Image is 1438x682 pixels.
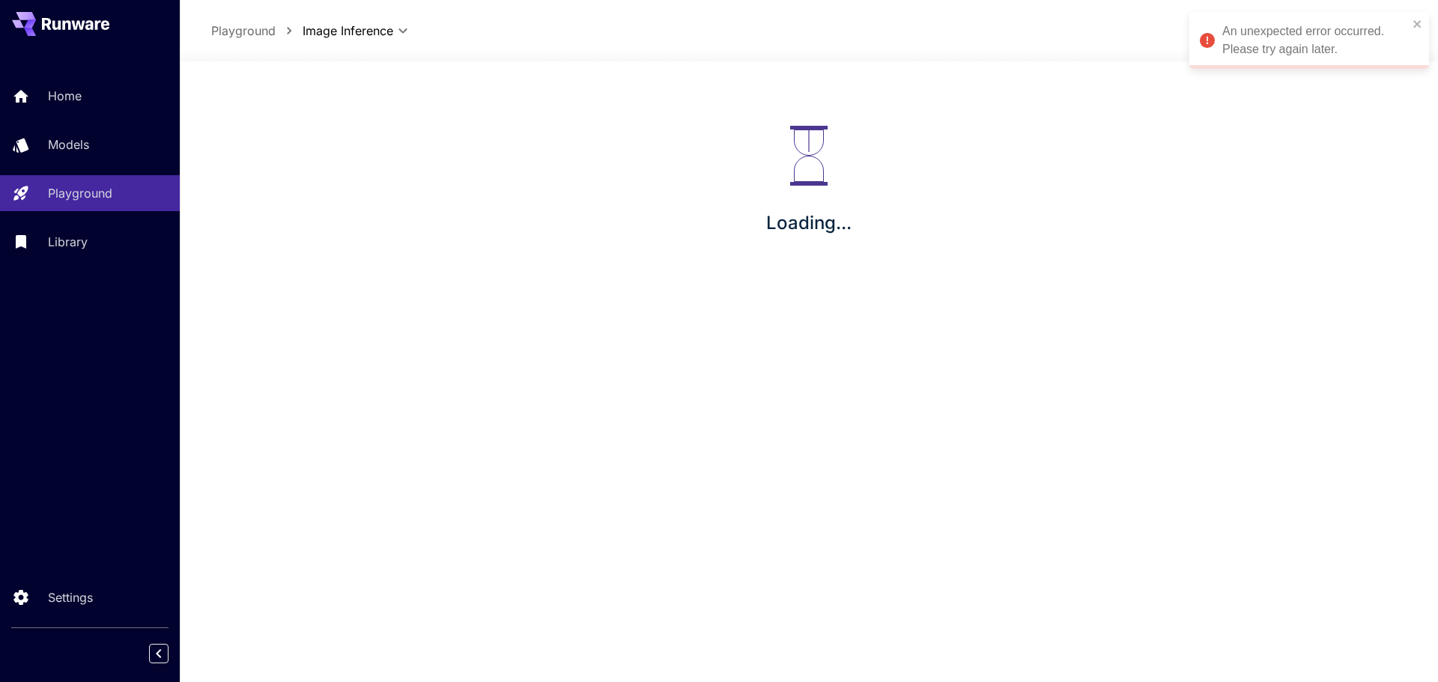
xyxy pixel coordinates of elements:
p: Settings [48,588,93,606]
p: Loading... [766,210,852,237]
p: Home [48,87,82,105]
div: Collapse sidebar [160,640,180,667]
span: Image Inference [303,22,393,40]
div: An unexpected error occurred. Please try again later. [1222,22,1408,58]
nav: breadcrumb [211,22,303,40]
button: Collapse sidebar [149,644,169,663]
button: close [1413,18,1423,30]
a: Playground [211,22,276,40]
p: Models [48,136,89,153]
p: Playground [48,184,112,202]
p: Library [48,233,88,251]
